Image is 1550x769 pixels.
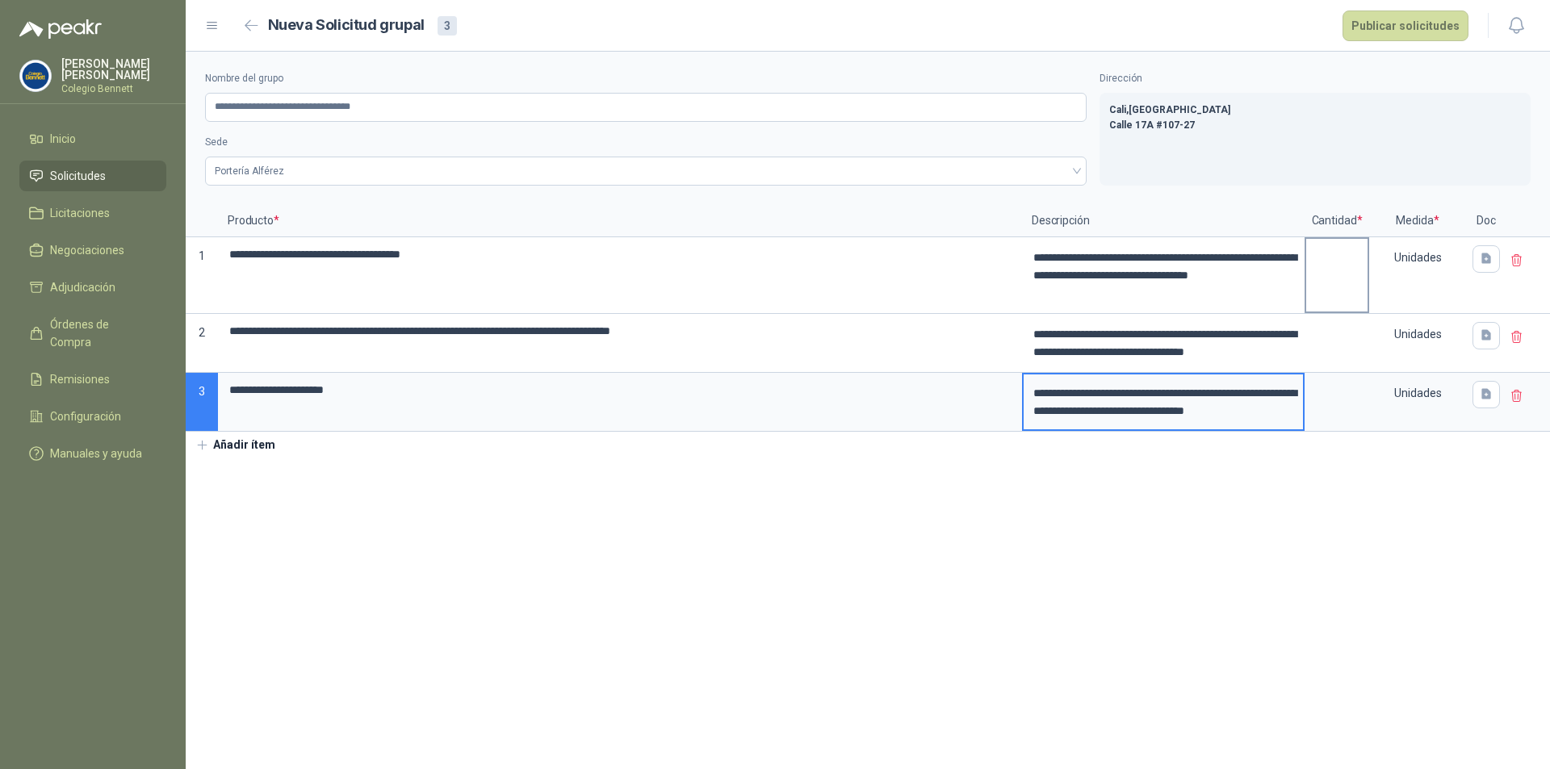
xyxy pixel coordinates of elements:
div: Unidades [1371,316,1464,353]
p: Producto [218,205,1022,237]
p: [PERSON_NAME] [PERSON_NAME] [61,58,166,81]
a: Manuales y ayuda [19,438,166,469]
p: Medida [1369,205,1466,237]
div: Unidades [1371,239,1464,276]
span: Manuales y ayuda [50,445,142,462]
p: Cali , [GEOGRAPHIC_DATA] [1109,102,1521,118]
span: Órdenes de Compra [50,316,151,351]
a: Remisiones [19,364,166,395]
p: Doc [1466,205,1506,237]
button: Publicar solicitudes [1343,10,1468,41]
label: Sede [205,135,1087,150]
a: Configuración [19,401,166,432]
span: Negociaciones [50,241,124,259]
span: Inicio [50,130,76,148]
span: Remisiones [50,370,110,388]
span: Portería Alférez [215,159,1077,183]
a: Solicitudes [19,161,166,191]
span: Configuración [50,407,121,425]
img: Logo peakr [19,19,102,39]
h2: Nueva Solicitud grupal [268,14,425,37]
p: 3 [186,373,218,432]
span: Licitaciones [50,204,110,222]
p: 2 [186,314,218,373]
a: Negociaciones [19,235,166,265]
p: Descripción [1022,205,1305,237]
a: Licitaciones [19,198,166,228]
div: 3 [438,16,457,36]
a: Inicio [19,123,166,154]
p: 1 [186,237,218,314]
div: Unidades [1371,374,1464,412]
a: Adjudicación [19,272,166,303]
button: Añadir ítem [186,432,285,459]
label: Nombre del grupo [205,71,1087,86]
img: Company Logo [20,61,51,91]
p: Cantidad [1305,205,1369,237]
p: Calle 17A #107-27 [1109,118,1521,133]
span: Solicitudes [50,167,106,185]
span: Adjudicación [50,278,115,296]
a: Órdenes de Compra [19,309,166,357]
label: Dirección [1100,71,1531,86]
p: Colegio Bennett [61,84,166,94]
